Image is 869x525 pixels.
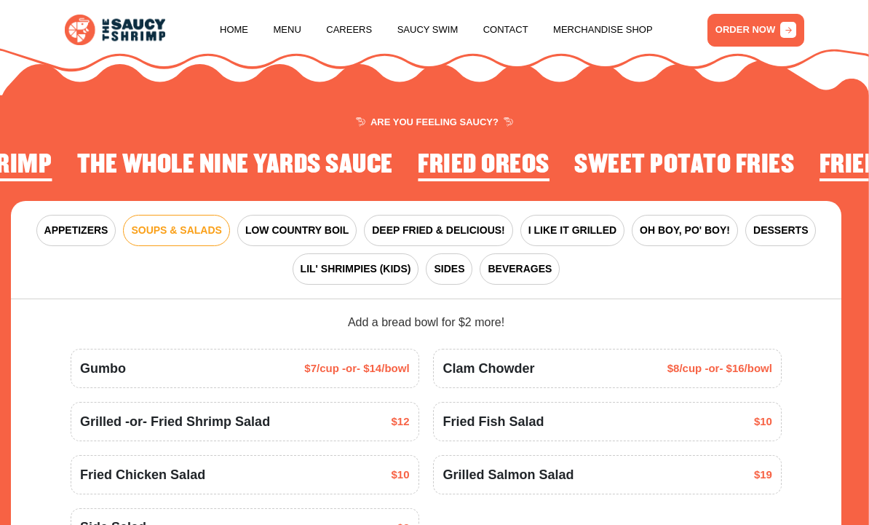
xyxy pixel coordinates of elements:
[707,14,804,47] a: ORDER NOW
[434,261,464,277] span: SIDES
[245,223,349,238] span: LOW COUNTRY BOIL
[80,359,126,379] span: Gumbo
[80,412,270,432] span: Grilled -or- Fried Shrimp Salad
[372,223,505,238] span: DEEP FRIED & DELICIOUS!
[418,151,549,179] h2: Fried Oreos
[443,359,534,379] span: Clam Chowder
[488,261,552,277] span: BEVERAGES
[574,151,794,179] h2: Sweet Potato Fries
[293,253,419,285] button: LIL' SHRIMPIES (KIDS)
[528,223,616,238] span: I LIKE IT GRILLED
[65,15,165,45] img: logo
[326,2,372,58] a: Careers
[237,215,357,246] button: LOW COUNTRY BOIL
[77,151,393,179] h2: The Whole Nine Yards Sauce
[44,223,108,238] span: APPETIZERS
[483,2,528,58] a: Contact
[274,2,301,58] a: Menu
[364,215,513,246] button: DEEP FRIED & DELICIOUS!
[443,465,574,485] span: Grilled Salmon Salad
[520,215,624,246] button: I LIKE IT GRILLED
[754,467,772,483] span: $19
[71,314,782,331] div: Add a bread bowl for $2 more!
[77,151,393,183] li: 2 of 4
[553,2,653,58] a: Merchandise Shop
[754,414,772,430] span: $10
[397,2,459,58] a: Saucy Swim
[426,253,472,285] button: SIDES
[753,223,808,238] span: DESSERTS
[667,360,772,377] span: $8/cup -or- $16/bowl
[480,253,560,285] button: BEVERAGES
[131,223,221,238] span: SOUPS & SALADS
[301,261,411,277] span: LIL' SHRIMPIES (KIDS)
[418,151,549,183] li: 3 of 4
[392,467,410,483] span: $10
[632,215,738,246] button: OH BOY, PO' BOY!
[356,117,513,127] span: ARE YOU FEELING SAUCY?
[574,151,794,183] li: 4 of 4
[80,465,205,485] span: Fried Chicken Salad
[640,223,730,238] span: OH BOY, PO' BOY!
[36,215,116,246] button: APPETIZERS
[745,215,816,246] button: DESSERTS
[220,2,248,58] a: Home
[123,215,229,246] button: SOUPS & SALADS
[392,414,410,430] span: $12
[443,412,544,432] span: Fried Fish Salad
[304,360,409,377] span: $7/cup -or- $14/bowl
